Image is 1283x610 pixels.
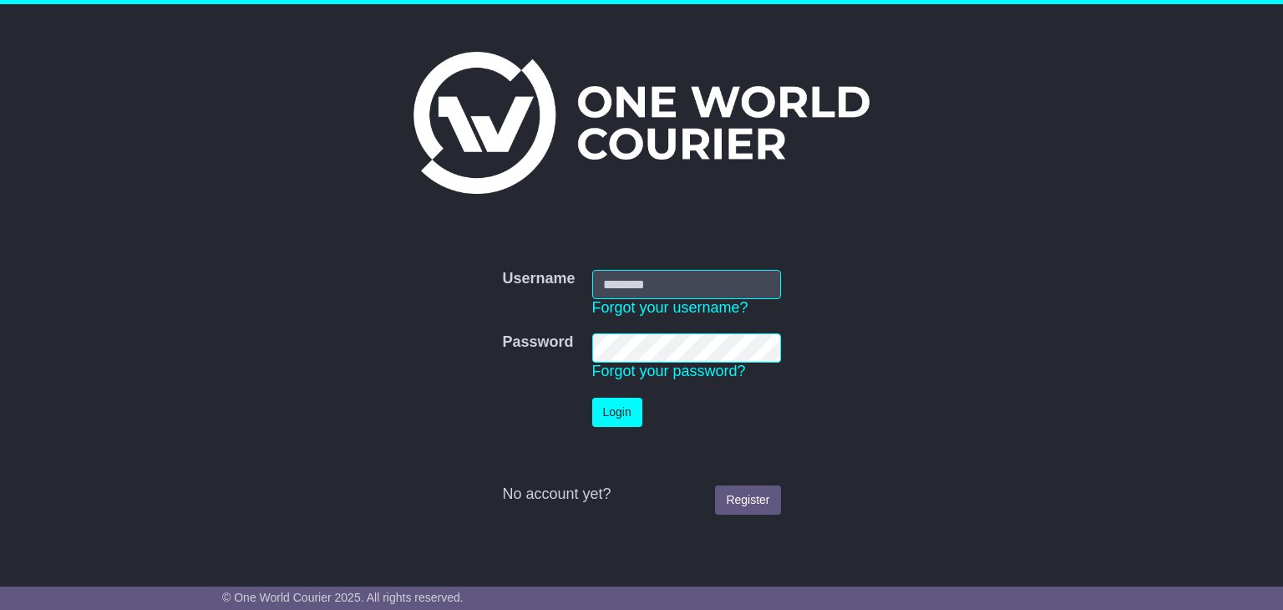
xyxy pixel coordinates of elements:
[592,398,642,427] button: Login
[502,270,575,288] label: Username
[502,333,573,352] label: Password
[413,52,870,194] img: One World
[222,591,464,604] span: © One World Courier 2025. All rights reserved.
[592,299,748,316] a: Forgot your username?
[592,363,746,379] a: Forgot your password?
[715,485,780,515] a: Register
[502,485,780,504] div: No account yet?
